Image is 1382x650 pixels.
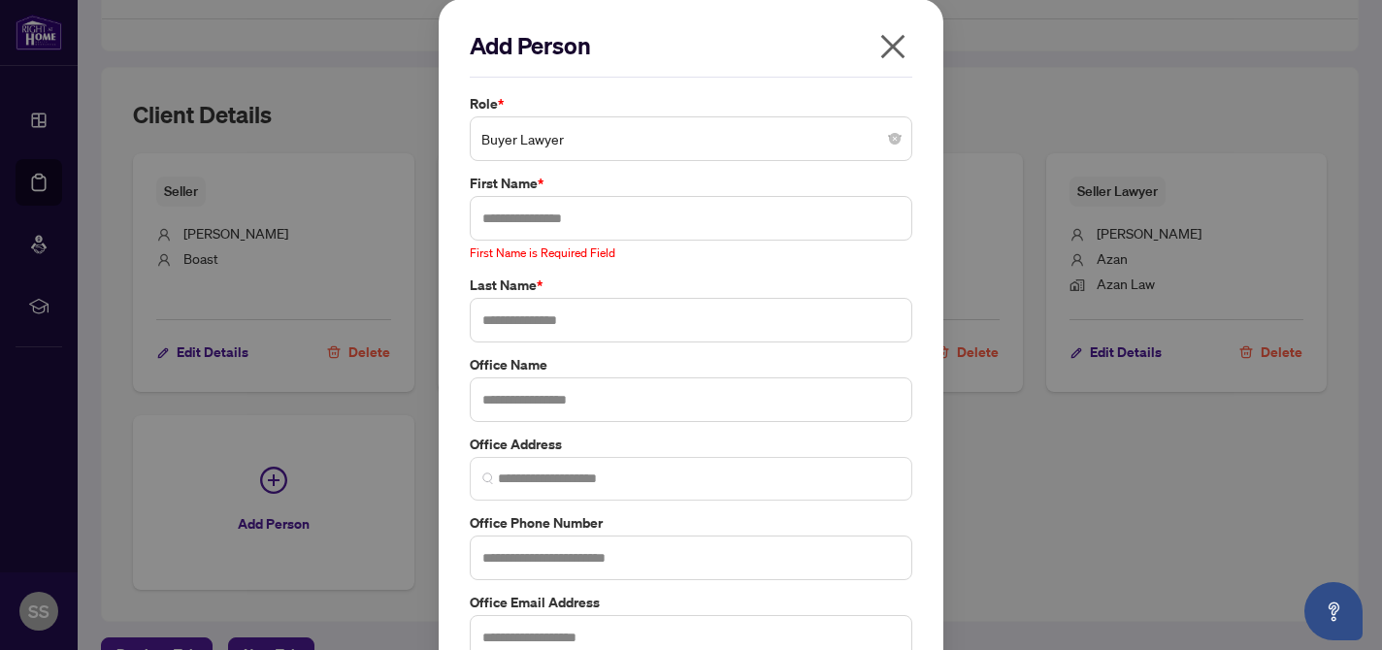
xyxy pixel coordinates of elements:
[481,120,901,157] span: Buyer Lawyer
[482,472,494,484] img: search_icon
[889,133,901,145] span: close-circle
[470,512,912,534] label: Office Phone Number
[877,31,908,62] span: close
[1304,582,1363,640] button: Open asap
[470,275,912,296] label: Last Name
[470,434,912,455] label: Office Address
[470,354,912,375] label: Office Name
[470,30,912,61] h2: Add Person
[470,173,912,194] label: First Name
[470,592,912,613] label: Office Email Address
[470,245,615,260] span: First Name is Required Field
[470,93,912,114] label: Role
